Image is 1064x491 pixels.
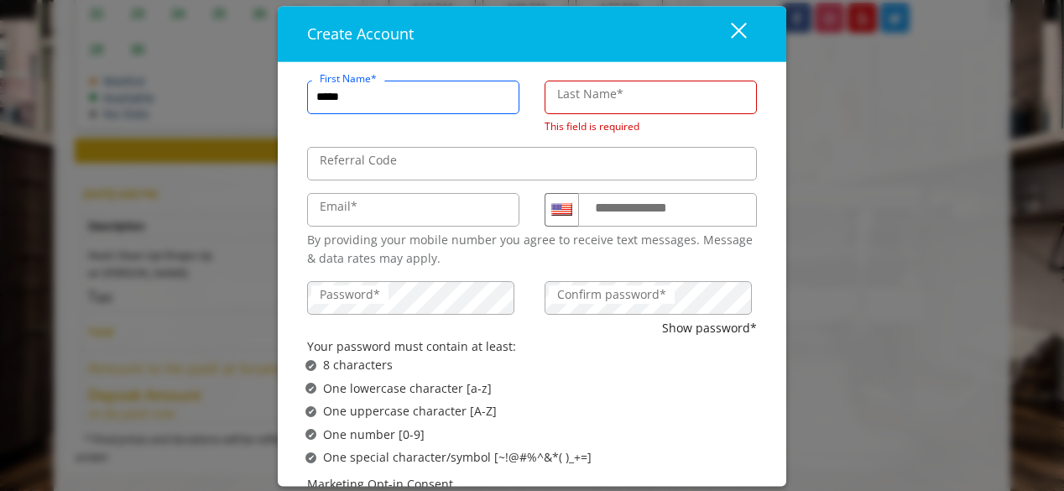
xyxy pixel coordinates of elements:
[700,17,757,51] button: close dialog
[712,21,745,46] div: close dialog
[307,147,757,180] input: ReferralCode
[545,193,578,227] div: Country
[308,405,315,419] span: ✔
[308,382,315,395] span: ✔
[545,118,757,134] div: This field is required
[311,71,385,86] label: First Name*
[549,285,675,304] label: Confirm password*
[307,337,757,356] div: Your password must contain at least:
[311,285,389,304] label: Password*
[308,359,315,373] span: ✔
[323,426,425,444] span: One number [0-9]
[549,85,632,103] label: Last Name*
[311,197,366,216] label: Email*
[545,81,757,114] input: Lastname
[323,403,497,421] span: One uppercase character [A-Z]
[311,151,405,170] label: Referral Code
[308,428,315,441] span: ✔
[323,357,393,375] span: 8 characters
[307,24,414,44] span: Create Account
[307,81,519,114] input: FirstName
[307,231,757,269] div: By providing your mobile number you agree to receive text messages. Message & data rates may apply.
[323,448,592,467] span: One special character/symbol [~!@#%^&*( )_+=]
[545,281,752,315] input: ConfirmPassword
[307,193,519,227] input: Email
[662,319,757,337] button: Show password*
[323,379,492,398] span: One lowercase character [a-z]
[307,281,514,315] input: Password
[308,452,315,465] span: ✔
